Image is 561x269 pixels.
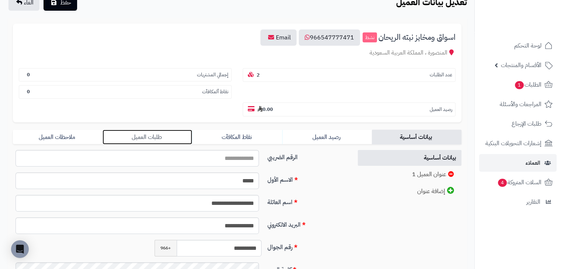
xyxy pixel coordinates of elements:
[264,172,349,184] label: الاسم الأول
[257,71,260,78] b: 2
[260,29,297,46] a: Email
[358,150,462,166] a: بيانات أساسية
[479,154,557,172] a: العملاء
[512,119,541,129] span: طلبات الإرجاع
[526,197,540,207] span: التقارير
[378,33,456,42] span: اسواق ومخابز نبته الريحان
[299,29,360,46] a: 966547777471
[264,150,349,162] label: الرقم الضريبي
[27,71,30,78] b: 0
[497,177,541,188] span: السلات المتروكة
[257,106,273,113] b: 0.00
[430,106,452,113] small: رصيد العميل
[372,130,461,144] a: بيانات أساسية
[192,130,282,144] a: نقاط المكافآت
[27,88,30,95] b: 0
[500,99,541,109] span: المراجعات والأسئلة
[103,130,192,144] a: طلبات العميل
[13,130,103,144] a: ملاحظات العميل
[363,32,377,43] small: نشط
[501,60,541,70] span: الأقسام والمنتجات
[485,138,541,149] span: إشعارات التحويلات البنكية
[479,174,557,191] a: السلات المتروكة4
[479,134,557,152] a: إشعارات التحويلات البنكية
[511,18,554,34] img: logo-2.png
[479,193,557,211] a: التقارير
[282,130,372,144] a: رصيد العميل
[264,217,349,229] label: البريد الالكتروني
[526,158,540,168] span: العملاء
[358,167,462,182] a: عنوان العميل 1
[155,240,177,256] span: +966
[202,88,228,95] small: نقاط ألمكافآت
[358,183,462,199] a: إضافة عنوان
[514,41,541,51] span: لوحة التحكم
[264,240,349,252] label: رقم الجوال
[479,115,557,133] a: طلبات الإرجاع
[197,71,228,78] small: إجمالي المشتريات
[498,179,507,187] span: 4
[430,71,452,78] small: عدد الطلبات
[479,95,557,113] a: المراجعات والأسئلة
[264,195,349,207] label: اسم العائلة
[479,76,557,94] a: الطلبات1
[19,49,456,57] div: المنصورة ، المملكة العربية السعودية
[515,81,524,89] span: 1
[11,240,29,258] div: Open Intercom Messenger
[514,80,541,90] span: الطلبات
[479,37,557,55] a: لوحة التحكم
